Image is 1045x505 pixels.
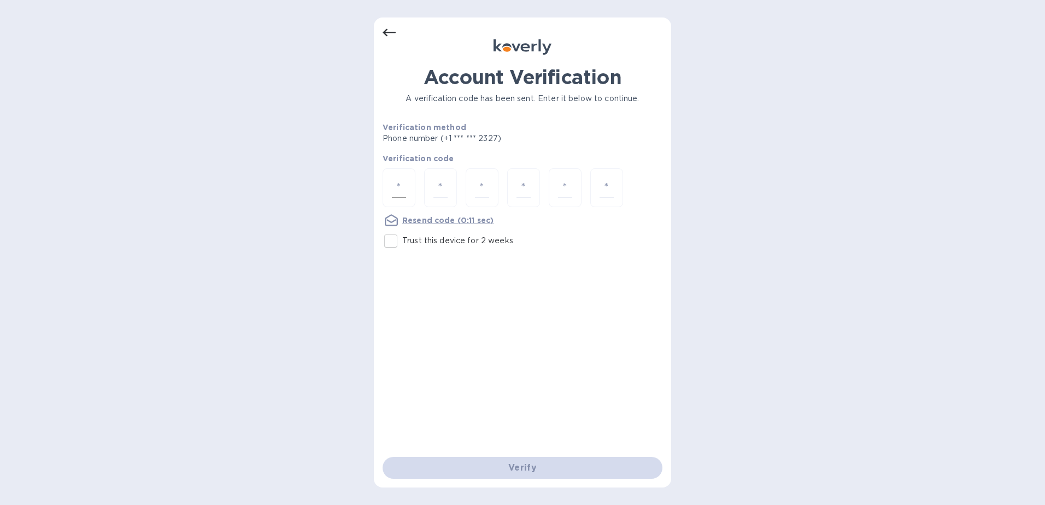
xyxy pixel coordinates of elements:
[383,123,466,132] b: Verification method
[383,133,585,144] p: Phone number (+1 *** *** 2327)
[383,93,662,104] p: A verification code has been sent. Enter it below to continue.
[402,235,513,246] p: Trust this device for 2 weeks
[383,153,662,164] p: Verification code
[383,66,662,89] h1: Account Verification
[402,216,494,225] u: Resend code (0:11 sec)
